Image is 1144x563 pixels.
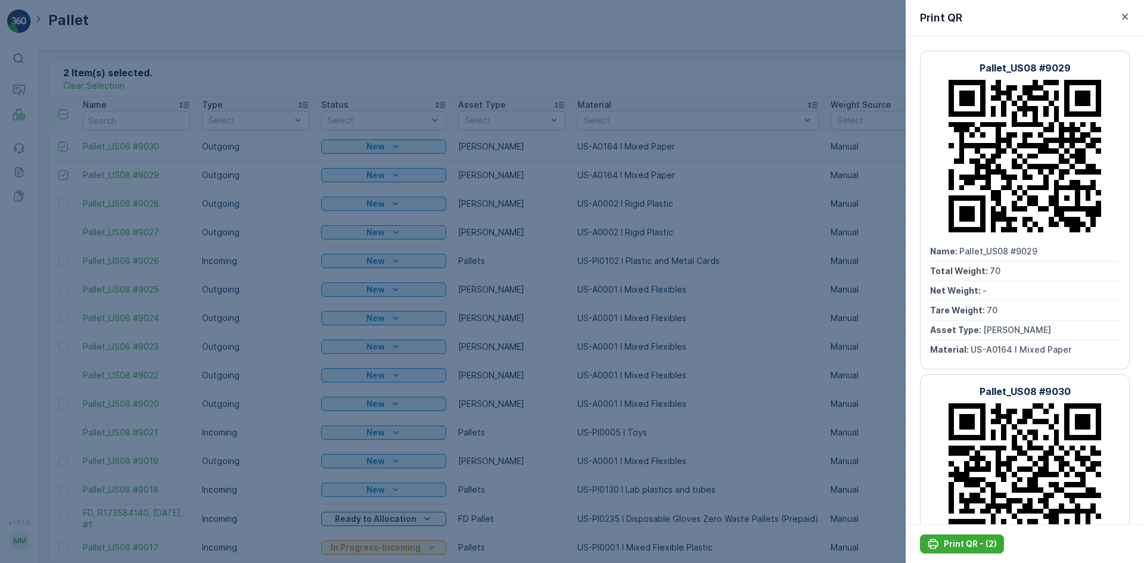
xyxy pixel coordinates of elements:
p: Print QR - (2) [944,538,997,550]
span: Total Weight : [930,266,990,276]
button: Print QR - (2) [920,534,1004,553]
p: Pallet_US08 #9029 [980,61,1071,75]
span: 70 [990,266,1000,276]
span: Material : [930,344,971,354]
span: Pallet_US08 #9029 [959,246,1037,256]
p: Print QR [920,10,962,26]
span: Net Weight : [930,285,983,296]
span: - [983,285,987,296]
p: Pallet_US08 #9030 [980,384,1071,399]
span: 70 [987,305,997,315]
span: US-A0164 I Mixed Paper [971,344,1071,354]
span: [PERSON_NAME] [983,325,1051,335]
span: Asset Type : [930,325,983,335]
span: Tare Weight : [930,305,987,315]
span: Name : [930,246,959,256]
